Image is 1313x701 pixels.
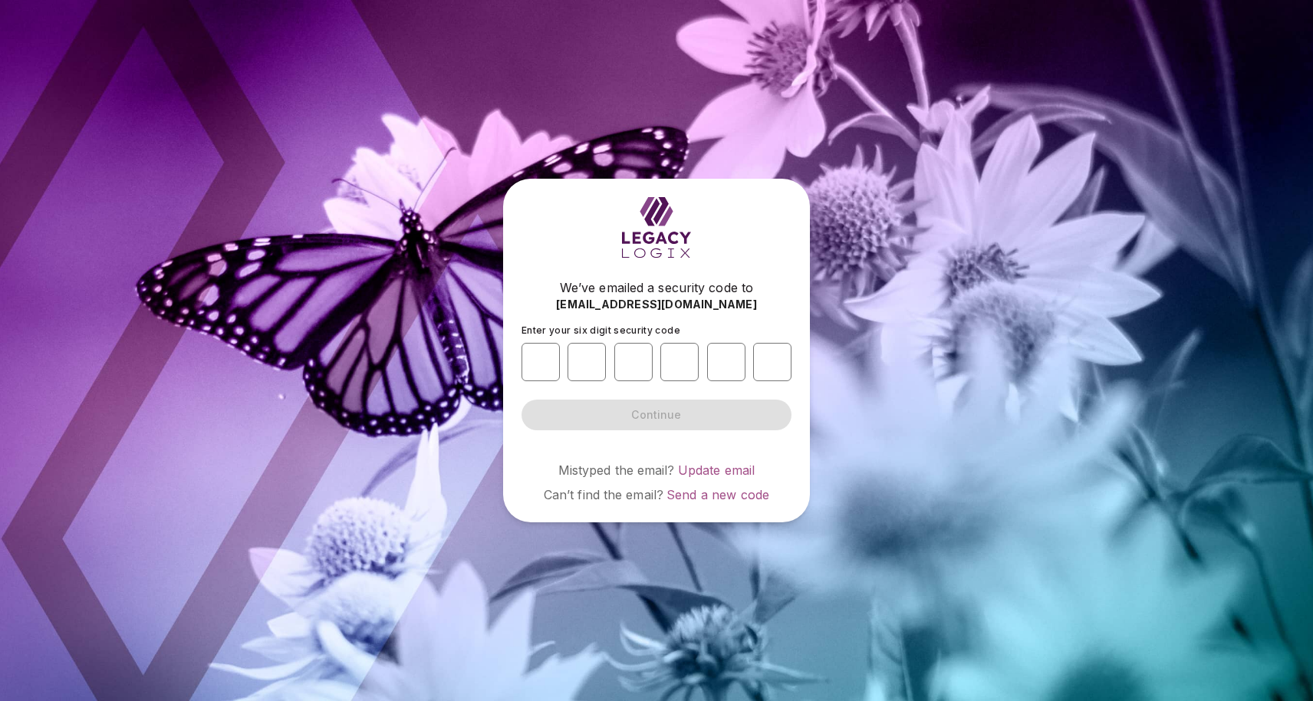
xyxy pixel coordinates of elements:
span: We’ve emailed a security code to [560,278,753,297]
a: Send a new code [666,487,769,502]
a: Update email [678,462,755,478]
span: Can’t find the email? [544,487,663,502]
span: Mistyped the email? [558,462,675,478]
span: [EMAIL_ADDRESS][DOMAIN_NAME] [556,297,757,312]
span: Enter your six digit security code [522,324,680,336]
